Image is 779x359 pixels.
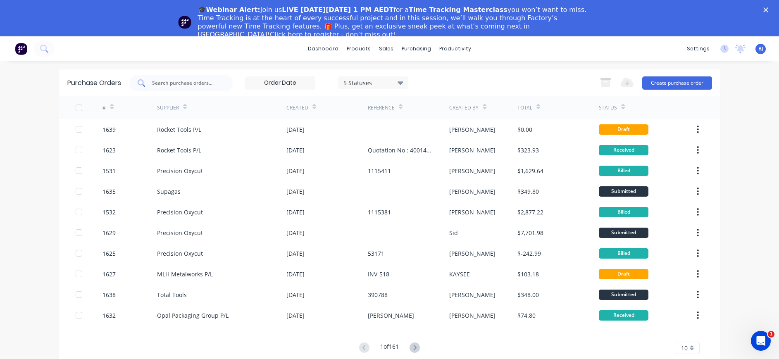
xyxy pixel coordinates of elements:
[449,125,496,134] div: [PERSON_NAME]
[449,290,496,299] div: [PERSON_NAME]
[599,166,648,176] div: Billed
[517,228,543,237] div: $7,701.98
[517,166,543,175] div: $1,629.64
[599,207,648,217] div: Billed
[517,270,539,278] div: $103.18
[449,166,496,175] div: [PERSON_NAME]
[517,125,532,134] div: $0.00
[157,166,203,175] div: Precision Oxycut
[368,208,391,216] div: 1115381
[435,43,475,55] div: productivity
[245,77,315,89] input: Order Date
[151,79,220,87] input: Search purchase orders...
[157,270,213,278] div: MLH Metalworks P/L
[449,208,496,216] div: [PERSON_NAME]
[102,146,116,155] div: 1623
[517,104,532,112] div: Total
[270,31,395,38] a: Click here to register - don’t miss out!
[67,78,121,88] div: Purchase Orders
[517,311,536,320] div: $74.80
[599,145,648,155] div: Received
[286,125,305,134] div: [DATE]
[157,249,203,258] div: Precision Oxycut
[286,166,305,175] div: [DATE]
[517,146,539,155] div: $323.93
[157,125,201,134] div: Rocket Tools P/L
[102,125,116,134] div: 1639
[409,6,507,14] b: Time Tracking Masterclass
[642,76,712,90] button: Create purchase order
[157,104,179,112] div: Supplier
[398,43,435,55] div: purchasing
[102,104,106,112] div: #
[102,208,116,216] div: 1532
[157,228,203,237] div: Precision Oxycut
[368,311,414,320] div: [PERSON_NAME]
[449,228,458,237] div: Sid
[517,187,539,196] div: $349.80
[286,290,305,299] div: [DATE]
[763,7,772,12] div: Close
[681,344,688,352] span: 10
[449,311,496,320] div: [PERSON_NAME]
[599,269,648,279] div: Draft
[286,187,305,196] div: [DATE]
[102,166,116,175] div: 1531
[517,208,543,216] div: $2,877.22
[286,270,305,278] div: [DATE]
[599,104,617,112] div: Status
[102,311,116,320] div: 1632
[368,104,395,112] div: Reference
[282,6,393,14] b: LIVE [DATE][DATE] 1 PM AEDT
[368,166,391,175] div: 1115411
[178,16,191,29] img: Profile image for Team
[449,146,496,155] div: [PERSON_NAME]
[102,290,116,299] div: 1638
[683,43,714,55] div: settings
[449,249,496,258] div: [PERSON_NAME]
[102,249,116,258] div: 1625
[599,186,648,197] div: Submitted
[768,331,774,338] span: 1
[286,104,308,112] div: Created
[758,45,763,52] span: BJ
[157,290,187,299] div: Total Tools
[599,248,648,259] div: Billed
[517,249,541,258] div: $-242.99
[517,290,539,299] div: $348.00
[449,270,470,278] div: KAYSEE
[198,6,260,14] b: 🎓Webinar Alert:
[599,124,648,135] div: Draft
[751,331,771,351] iframe: Intercom live chat
[343,78,403,87] div: 5 Statuses
[286,208,305,216] div: [DATE]
[157,311,229,320] div: Opal Packaging Group P/L
[599,310,648,321] div: Received
[286,311,305,320] div: [DATE]
[368,146,433,155] div: Quotation No : 40014535
[102,187,116,196] div: 1635
[449,104,479,112] div: Created By
[304,43,343,55] a: dashboard
[599,290,648,300] div: Submitted
[102,228,116,237] div: 1629
[449,187,496,196] div: [PERSON_NAME]
[599,228,648,238] div: Submitted
[286,228,305,237] div: [DATE]
[102,270,116,278] div: 1627
[368,249,384,258] div: 53171
[157,208,203,216] div: Precision Oxycut
[286,249,305,258] div: [DATE]
[286,146,305,155] div: [DATE]
[343,43,375,55] div: products
[15,43,27,55] img: Factory
[157,187,181,196] div: Supagas
[368,290,388,299] div: 390788
[380,342,399,354] div: 1 of 161
[368,270,389,278] div: INV-518
[375,43,398,55] div: sales
[198,6,588,39] div: Join us for a you won’t want to miss. Time Tracking is at the heart of every successful project a...
[157,146,201,155] div: Rocket Tools P/L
